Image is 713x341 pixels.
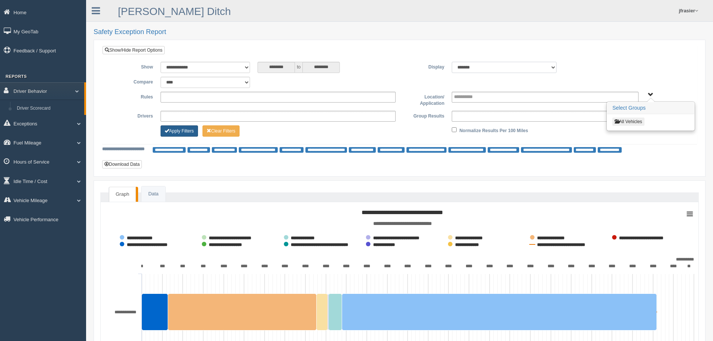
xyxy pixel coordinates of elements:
[108,92,157,101] label: Rules
[295,62,302,73] span: to
[612,118,644,126] button: All Vehicles
[399,111,448,120] label: Group Results
[108,62,157,71] label: Show
[607,102,694,114] h3: Select Groups
[399,62,448,71] label: Display
[94,28,706,36] h2: Safety Exception Report
[202,125,240,137] button: Change Filter Options
[102,160,142,168] button: Download Data
[108,111,157,120] label: Drivers
[13,102,84,115] a: Driver Scorecard
[109,187,136,202] a: Graph
[103,46,165,54] a: Show/Hide Report Options
[459,125,528,134] label: Normalize Results Per 100 Miles
[399,92,448,107] label: Location/ Application
[141,186,165,202] a: Data
[118,6,231,17] a: [PERSON_NAME] Ditch
[108,77,157,86] label: Compare
[161,125,198,137] button: Change Filter Options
